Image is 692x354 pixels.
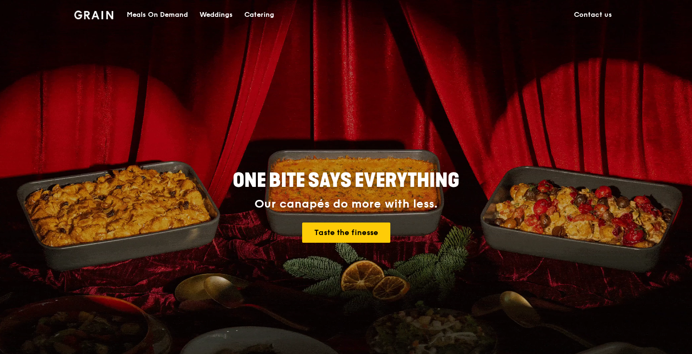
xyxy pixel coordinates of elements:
[74,11,113,19] img: Grain
[239,0,280,29] a: Catering
[194,0,239,29] a: Weddings
[127,0,188,29] div: Meals On Demand
[200,0,233,29] div: Weddings
[568,0,618,29] a: Contact us
[244,0,274,29] div: Catering
[302,223,390,243] a: Taste the finesse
